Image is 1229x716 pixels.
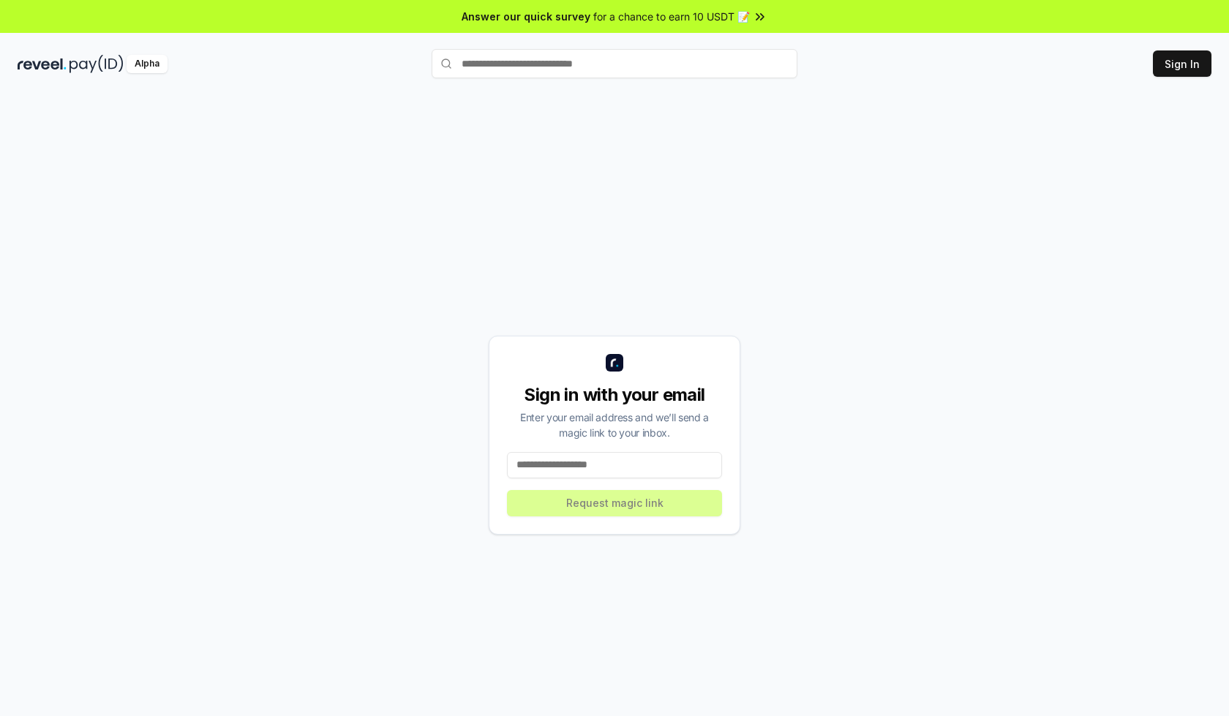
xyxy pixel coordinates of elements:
[593,9,750,24] span: for a chance to earn 10 USDT 📝
[18,55,67,73] img: reveel_dark
[507,383,722,407] div: Sign in with your email
[462,9,590,24] span: Answer our quick survey
[127,55,168,73] div: Alpha
[1153,50,1211,77] button: Sign In
[606,354,623,372] img: logo_small
[69,55,124,73] img: pay_id
[507,410,722,440] div: Enter your email address and we’ll send a magic link to your inbox.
